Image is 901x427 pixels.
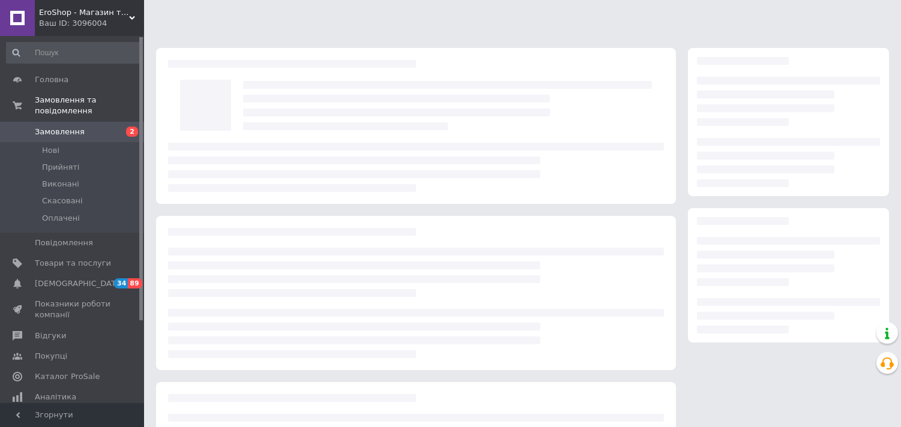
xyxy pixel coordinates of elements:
span: Виконані [42,179,79,190]
span: 34 [114,278,128,288]
span: Відгуки [35,330,66,341]
span: Скасовані [42,196,83,206]
span: EroShop - Магазин товарів для дорослих [39,7,129,18]
span: 89 [128,278,142,288]
span: Оплачені [42,213,80,224]
span: [DEMOGRAPHIC_DATA] [35,278,124,289]
span: 2 [126,127,138,137]
span: Замовлення [35,127,85,137]
span: Замовлення та повідомлення [35,95,144,116]
span: Каталог ProSale [35,371,100,382]
span: Показники роботи компанії [35,299,111,320]
span: Нові [42,145,59,156]
span: Головна [35,74,68,85]
span: Прийняті [42,162,79,173]
span: Покупці [35,351,67,362]
span: Повідомлення [35,237,93,248]
div: Ваш ID: 3096004 [39,18,144,29]
span: Аналітика [35,392,76,402]
input: Пошук [6,42,142,64]
span: Товари та послуги [35,258,111,269]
